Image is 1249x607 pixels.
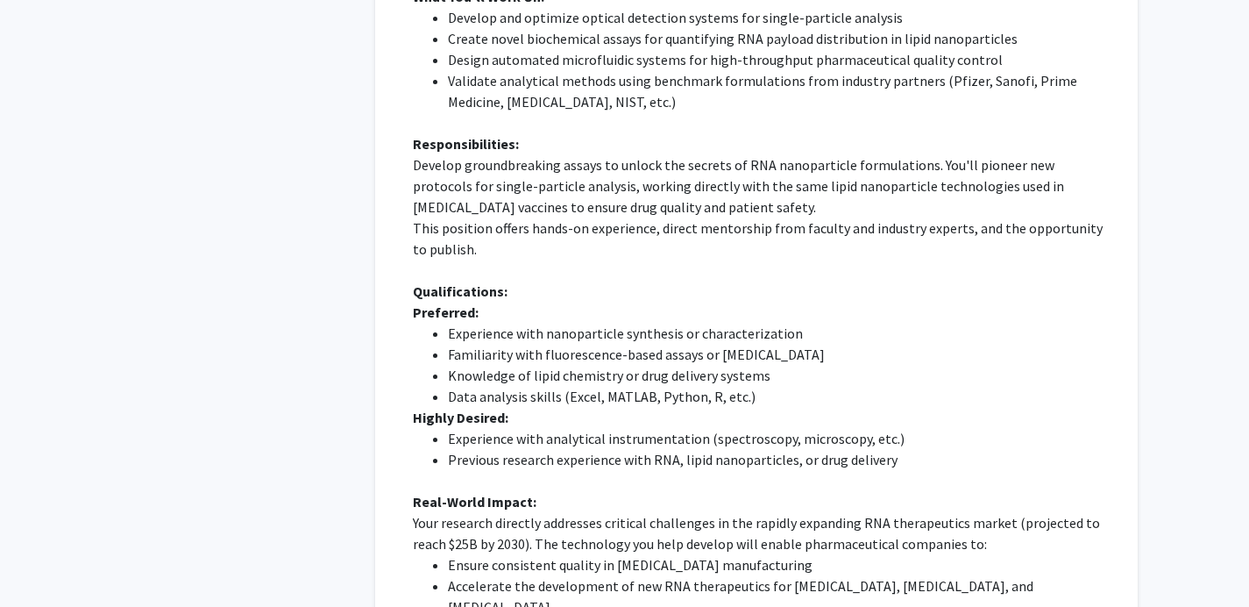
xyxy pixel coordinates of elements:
[448,28,1113,49] li: Create novel biochemical assays for quantifying RNA payload distribution in lipid nanoparticles
[413,135,519,153] strong: Responsibilities:
[413,154,1113,218] p: Develop groundbreaking assays to unlock the secrets of RNA nanoparticle formulations. You'll pion...
[13,528,75,594] iframe: Chat
[448,7,1113,28] li: Develop and optimize optical detection systems for single-particle analysis
[448,386,1113,407] li: Data analysis skills (Excel, MATLAB, Python, R, etc.)
[448,428,1113,449] li: Experience with analytical instrumentation (spectroscopy, microscopy, etc.)
[413,409,508,426] strong: Highly Desired:
[448,70,1113,112] li: Validate analytical methods using benchmark formulations from industry partners (Pfizer, Sanofi, ...
[448,49,1113,70] li: Design automated microfluidic systems for high-throughput pharmaceutical quality control
[413,493,536,511] strong: Real-World Impact:
[413,303,479,321] strong: Preferred:
[448,449,1113,470] li: Previous research experience with RNA, lipid nanoparticles, or drug delivery
[448,344,1113,365] li: Familiarity with fluorescence-based assays or [MEDICAL_DATA]
[448,323,1113,344] li: Experience with nanoparticle synthesis or characterization
[448,365,1113,386] li: Knowledge of lipid chemistry or drug delivery systems
[448,554,1113,575] li: Ensure consistent quality in [MEDICAL_DATA] manufacturing
[413,512,1113,554] p: Your research directly addresses critical challenges in the rapidly expanding RNA therapeutics ma...
[413,282,507,300] strong: Qualifications:
[413,218,1113,260] p: This position offers hands-on experience, direct mentorship from faculty and industry experts, an...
